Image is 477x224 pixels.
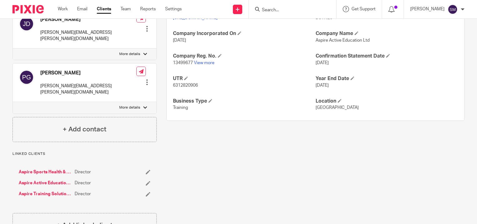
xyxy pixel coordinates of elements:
[173,30,315,37] h4: Company Incorporated On
[75,180,91,186] span: Director
[75,169,91,175] span: Director
[316,105,359,110] span: [GEOGRAPHIC_DATA]
[352,7,376,11] span: Get Support
[40,70,136,76] h4: [PERSON_NAME]
[173,98,315,104] h4: Business Type
[63,125,106,134] h4: + Add contact
[316,38,370,43] span: Aspire Active Education Ltd
[19,70,34,85] img: svg%3E
[77,6,87,12] a: Email
[19,191,71,197] a: Aspire Training Solutions (Uk) Limited
[19,16,34,31] img: svg%3E
[120,6,131,12] a: Team
[448,4,458,14] img: svg%3E
[194,61,214,65] a: View more
[40,83,136,96] p: [PERSON_NAME][EMAIL_ADDRESS][PERSON_NAME][DOMAIN_NAME]
[173,83,198,88] span: 6312820906
[316,75,458,82] h4: Year End Date
[140,6,156,12] a: Reports
[173,105,188,110] span: Training
[316,53,458,59] h4: Confirmation Statement Date
[173,75,315,82] h4: UTR
[165,6,182,12] a: Settings
[316,83,329,88] span: [DATE]
[40,29,136,42] p: [PERSON_NAME][EMAIL_ADDRESS][PERSON_NAME][DOMAIN_NAME]
[58,6,68,12] a: Work
[40,16,136,23] h4: [PERSON_NAME]
[12,151,157,156] p: Linked clients
[261,8,317,13] input: Search
[119,52,140,57] p: More details
[173,38,186,43] span: [DATE]
[19,180,71,186] a: Aspire Active Education Group Limited
[75,191,91,197] span: Director
[316,30,458,37] h4: Company Name
[410,6,445,12] p: [PERSON_NAME]
[316,61,329,65] span: [DATE]
[119,105,140,110] p: More details
[97,6,111,12] a: Clients
[173,53,315,59] h4: Company Reg. No.
[12,5,44,13] img: Pixie
[173,61,193,65] span: 13499677
[19,169,71,175] a: Aspire Sports Health & Fitness Ltd
[316,98,458,104] h4: Location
